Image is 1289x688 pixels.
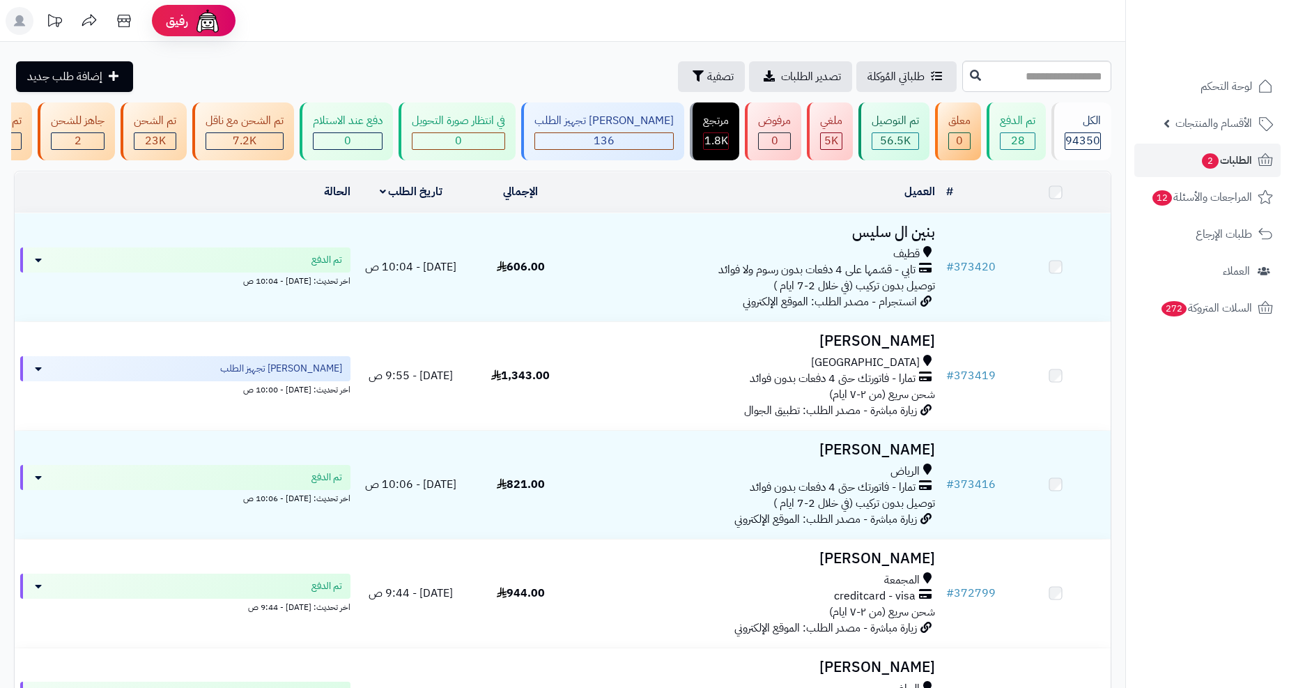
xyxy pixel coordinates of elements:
[16,61,133,92] a: إضافة طلب جديد
[455,132,462,149] span: 0
[1134,144,1281,177] a: الطلبات2
[1160,298,1252,318] span: السلات المتروكة
[134,113,176,129] div: تم الشحن
[872,113,919,129] div: تم التوصيل
[872,133,918,149] div: 56464
[946,476,954,493] span: #
[518,102,687,160] a: [PERSON_NAME] تجهيز الطلب 136
[824,132,838,149] span: 5K
[311,579,342,593] span: تم الدفع
[1011,132,1025,149] span: 28
[52,133,104,149] div: 2
[759,133,790,149] div: 0
[314,133,382,149] div: 0
[1175,114,1252,133] span: الأقسام والمنتجات
[75,132,82,149] span: 2
[497,585,545,602] span: 944.00
[1134,217,1281,251] a: طلبات الإرجاع
[703,113,729,129] div: مرتجع
[773,277,935,294] span: توصيل بدون تركيب (في خلال 2-7 ايام )
[904,183,935,200] a: العميل
[1161,301,1187,317] span: 272
[946,585,954,602] span: #
[1201,77,1252,96] span: لوحة التحكم
[1001,133,1035,149] div: 28
[1223,261,1250,281] span: العملاء
[984,102,1049,160] a: تم الدفع 28
[946,367,996,384] a: #373419
[297,102,396,160] a: دفع عند الاستلام 0
[35,102,118,160] a: جاهز للشحن 2
[194,7,222,35] img: ai-face.png
[781,68,841,85] span: تصدير الطلبات
[749,61,852,92] a: تصدير الطلبات
[750,480,916,496] span: تمارا - فاتورتك حتى 4 دفعات بدون فوائد
[704,133,728,149] div: 1807
[678,61,745,92] button: تصفية
[949,133,970,149] div: 0
[946,259,954,275] span: #
[829,386,935,403] span: شحن سريع (من ٢-٧ ايام)
[1201,151,1252,170] span: الطلبات
[890,464,920,480] span: الرياض
[1152,190,1172,206] span: 12
[829,604,935,620] span: شحن سريع (من ٢-٧ ايام)
[380,183,443,200] a: تاريخ الطلب
[581,659,935,675] h3: [PERSON_NAME]
[365,476,456,493] span: [DATE] - 10:06 ص
[365,259,456,275] span: [DATE] - 10:04 ص
[20,381,350,396] div: اخر تحديث: [DATE] - 10:00 ص
[134,133,176,149] div: 23030
[1134,70,1281,103] a: لوحة التحكم
[880,132,911,149] span: 56.5K
[804,102,856,160] a: ملغي 5K
[118,102,190,160] a: تم الشحن 23K
[190,102,297,160] a: تم الشحن مع ناقل 7.2K
[773,495,935,512] span: توصيل بدون تركيب (في خلال 2-7 ايام )
[771,132,778,149] span: 0
[956,132,963,149] span: 0
[946,585,996,602] a: #372799
[821,133,842,149] div: 4954
[1065,132,1100,149] span: 94350
[1000,113,1035,129] div: تم الدفع
[856,61,957,92] a: طلباتي المُوكلة
[313,113,383,129] div: دفع عند الاستلام
[1134,291,1281,325] a: السلات المتروكة272
[324,183,350,200] a: الحالة
[893,246,920,262] span: قطيف
[946,183,953,200] a: #
[412,113,505,129] div: في انتظار صورة التحويل
[311,471,342,484] span: تم الدفع
[344,132,351,149] span: 0
[581,333,935,349] h3: [PERSON_NAME]
[233,132,256,149] span: 7.2K
[884,572,920,588] span: المجمعة
[497,476,545,493] span: 821.00
[811,355,920,371] span: [GEOGRAPHIC_DATA]
[594,132,615,149] span: 136
[834,588,916,604] span: creditcard - visa
[1151,188,1252,207] span: المراجعات والأسئلة
[20,490,350,505] div: اخر تحديث: [DATE] - 10:06 ص
[1134,181,1281,214] a: المراجعات والأسئلة12
[856,102,932,160] a: تم التوصيل 56.5K
[1194,29,1276,58] img: logo-2.png
[37,7,72,38] a: تحديثات المنصة
[820,113,842,129] div: ملغي
[704,132,728,149] span: 1.8K
[412,133,504,149] div: 0
[758,113,791,129] div: مرفوض
[369,367,453,384] span: [DATE] - 9:55 ص
[946,259,996,275] a: #373420
[1196,224,1252,244] span: طلبات الإرجاع
[687,102,742,160] a: مرتجع 1.8K
[166,13,188,29] span: رفيق
[581,224,935,240] h3: بنين ال سليس
[497,259,545,275] span: 606.00
[369,585,453,602] span: [DATE] - 9:44 ص
[744,402,917,419] span: زيارة مباشرة - مصدر الطلب: تطبيق الجوال
[27,68,102,85] span: إضافة طلب جديد
[396,102,518,160] a: في انتظار صورة التحويل 0
[20,599,350,613] div: اخر تحديث: [DATE] - 9:44 ص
